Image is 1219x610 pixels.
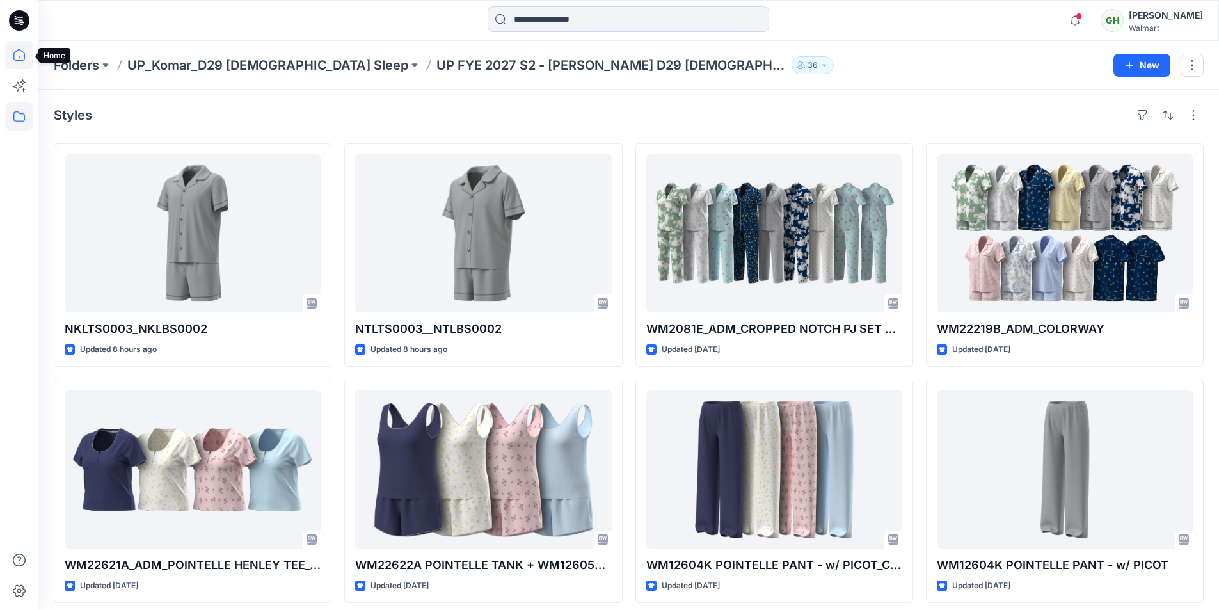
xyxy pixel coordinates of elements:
p: Updated [DATE] [952,579,1010,593]
div: [PERSON_NAME] [1129,8,1203,23]
a: WM12604K POINTELLE PANT - w/ PICOT_COLORWAY [646,390,902,549]
button: 36 [792,56,834,74]
button: New [1113,54,1170,77]
div: GH [1101,9,1124,32]
a: WM22621A_ADM_POINTELLE HENLEY TEE_COLORWAY [65,390,321,549]
p: Updated [DATE] [662,579,720,593]
a: NTLTS0003__NTLBS0002 [355,154,611,312]
p: WM22219B_ADM_COLORWAY [937,320,1193,338]
p: WM22621A_ADM_POINTELLE HENLEY TEE_COLORWAY [65,556,321,574]
a: UP_Komar_D29 [DEMOGRAPHIC_DATA] Sleep [127,56,408,74]
p: WM22622A POINTELLE TANK + WM12605K POINTELLE SHORT -w- PICOT_COLORWAY [355,556,611,574]
p: NKLTS0003_NKLBS0002 [65,320,321,338]
p: NTLTS0003__NTLBS0002 [355,320,611,338]
a: Folders [54,56,99,74]
p: Updated [DATE] [370,579,429,593]
p: Updated 8 hours ago [370,343,447,357]
p: Updated [DATE] [80,579,138,593]
h4: Styles [54,108,92,123]
p: WM12604K POINTELLE PANT - w/ PICOT_COLORWAY [646,556,902,574]
p: WM2081E_ADM_CROPPED NOTCH PJ SET w/ STRAIGHT HEM TOP_COLORWAY [646,320,902,338]
a: NKLTS0003_NKLBS0002 [65,154,321,312]
p: UP FYE 2027 S2 - [PERSON_NAME] D29 [DEMOGRAPHIC_DATA] Sleepwear [436,56,786,74]
a: WM22622A POINTELLE TANK + WM12605K POINTELLE SHORT -w- PICOT_COLORWAY [355,390,611,549]
a: WM22219B_ADM_COLORWAY [937,154,1193,312]
p: Updated 8 hours ago [80,343,157,357]
p: WM12604K POINTELLE PANT - w/ PICOT [937,556,1193,574]
p: Updated [DATE] [662,343,720,357]
p: 36 [808,58,818,72]
p: Updated [DATE] [952,343,1010,357]
a: WM12604K POINTELLE PANT - w/ PICOT [937,390,1193,549]
a: WM2081E_ADM_CROPPED NOTCH PJ SET w/ STRAIGHT HEM TOP_COLORWAY [646,154,902,312]
div: Walmart [1129,23,1203,33]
